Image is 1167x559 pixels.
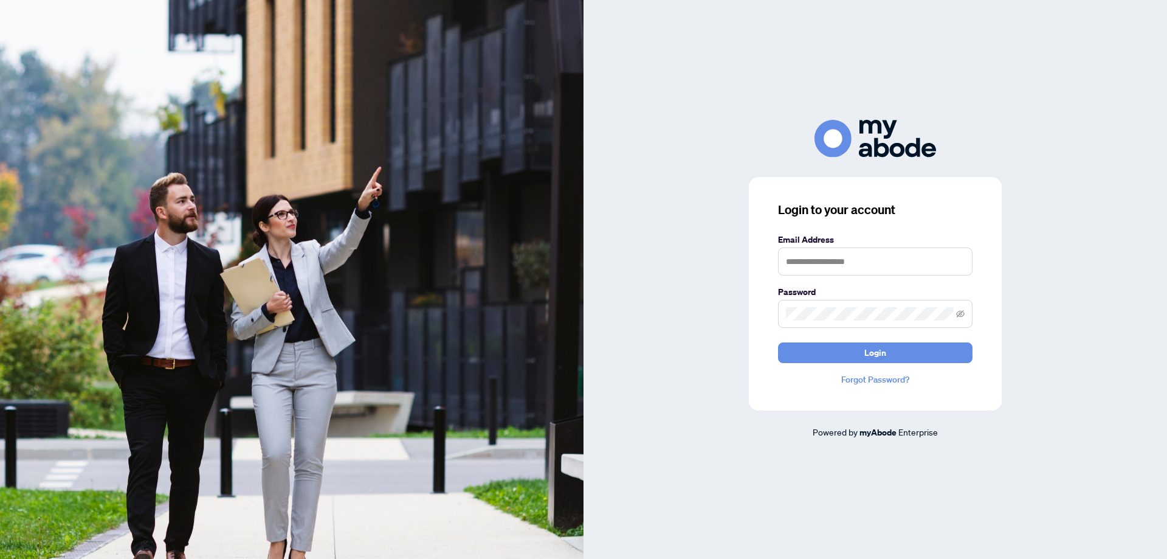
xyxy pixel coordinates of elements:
[778,201,972,218] h3: Login to your account
[778,373,972,386] a: Forgot Password?
[898,426,938,437] span: Enterprise
[778,342,972,363] button: Login
[859,426,897,439] a: myAbode
[814,120,936,157] img: ma-logo
[778,285,972,299] label: Password
[813,426,858,437] span: Powered by
[864,343,886,363] span: Login
[956,310,965,318] span: eye-invisible
[778,233,972,246] label: Email Address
